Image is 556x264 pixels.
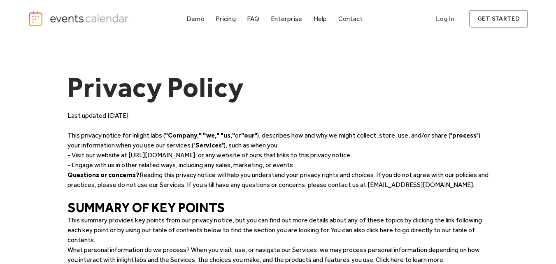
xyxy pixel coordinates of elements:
[67,160,489,170] p: - Engage with us in other related ways, including any sales, marketing, or events
[67,70,489,111] h1: Privacy Policy
[244,13,263,24] a: FAQ
[67,171,140,179] strong: Questions or concerns?
[314,16,327,21] div: Help
[452,131,477,139] strong: process
[310,13,330,24] a: Help
[428,10,463,28] a: Log In
[469,10,528,28] a: get started
[165,131,235,139] strong: "Company," "we," "us,"
[67,131,489,150] p: This privacy notice for inlight labs ( or ), describes how and why we might collect, store, use, ...
[241,131,257,139] strong: "our"
[67,121,489,131] p: ‍
[67,170,489,190] p: Reading this privacy notice will help you understand your privacy rights and choices. If you do n...
[338,16,363,21] div: Contact
[67,215,489,245] p: This summary provides key points from our privacy notice, but you can find out more details about...
[268,13,305,24] a: Enterprise
[335,13,366,24] a: Contact
[67,200,489,215] h3: SUMMARY OF KEY POINTS
[216,16,236,21] div: Pricing
[67,190,489,200] p: ‍
[67,150,489,160] p: - Visit our website at [URL][DOMAIN_NAME], or any website of ours that links to this privacy notice
[28,11,131,27] a: home
[67,111,489,121] p: Last updated [DATE]
[271,16,302,21] div: Enterprise
[212,13,239,24] a: Pricing
[195,141,221,149] strong: Services
[247,16,260,21] div: FAQ
[183,13,208,24] a: Demo
[186,16,205,21] div: Demo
